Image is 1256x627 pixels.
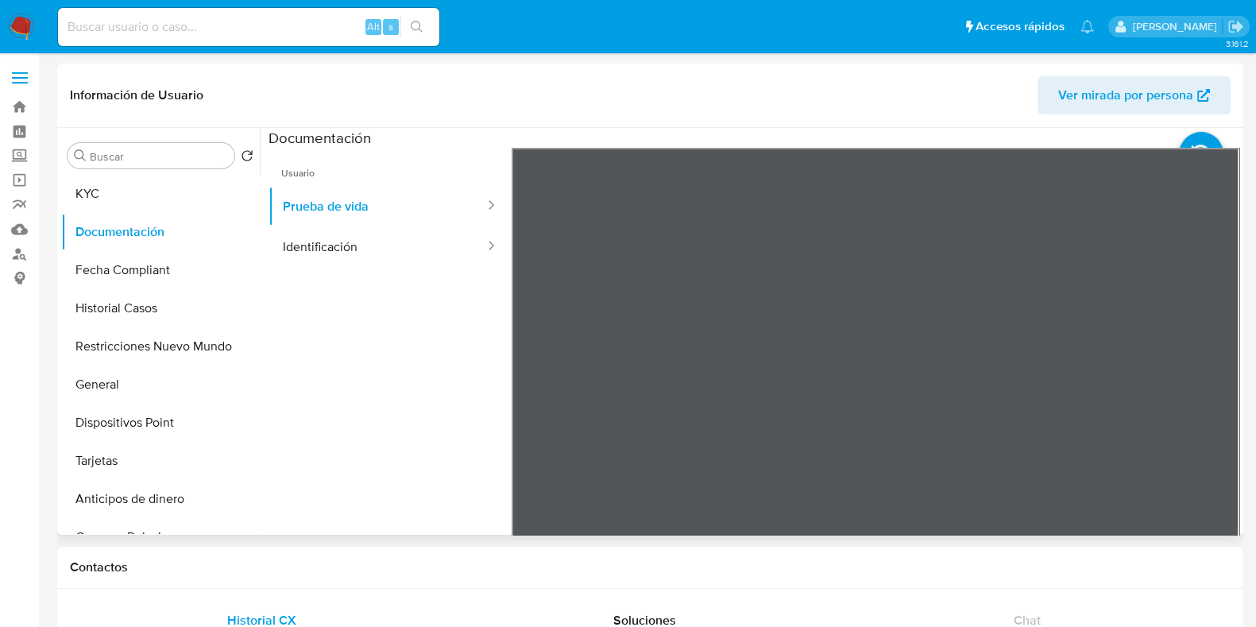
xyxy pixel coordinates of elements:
[1058,76,1193,114] span: Ver mirada por persona
[61,404,260,442] button: Dispositivos Point
[70,559,1231,575] h1: Contactos
[61,442,260,480] button: Tarjetas
[976,18,1065,35] span: Accesos rápidos
[61,366,260,404] button: General
[61,175,260,213] button: KYC
[400,16,433,38] button: search-icon
[74,149,87,162] button: Buscar
[70,87,203,103] h1: Información de Usuario
[1080,20,1094,33] a: Notificaciones
[1132,19,1222,34] p: camilafernanda.paredessaldano@mercadolibre.cl
[367,19,380,34] span: Alt
[61,327,260,366] button: Restricciones Nuevo Mundo
[1038,76,1231,114] button: Ver mirada por persona
[61,480,260,518] button: Anticipos de dinero
[61,518,260,556] button: Cruces y Relaciones
[58,17,439,37] input: Buscar usuario o caso...
[61,213,260,251] button: Documentación
[388,19,393,34] span: s
[1227,18,1244,35] a: Salir
[90,149,228,164] input: Buscar
[61,251,260,289] button: Fecha Compliant
[241,149,253,167] button: Volver al orden por defecto
[61,289,260,327] button: Historial Casos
